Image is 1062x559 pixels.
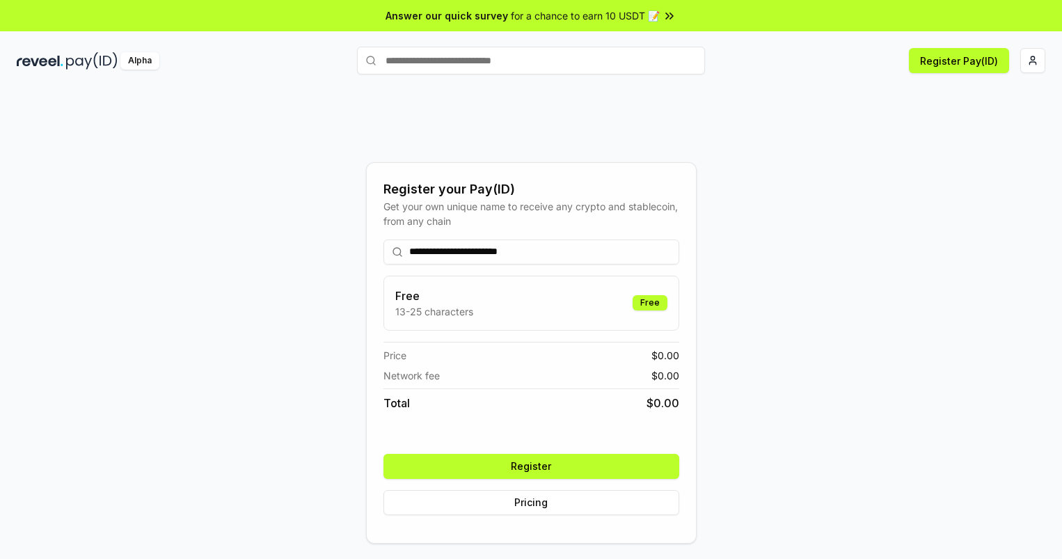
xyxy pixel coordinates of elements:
[395,304,473,319] p: 13-25 characters
[383,490,679,515] button: Pricing
[383,180,679,199] div: Register your Pay(ID)
[383,395,410,411] span: Total
[17,52,63,70] img: reveel_dark
[395,288,473,304] h3: Free
[651,348,679,363] span: $ 0.00
[120,52,159,70] div: Alpha
[386,8,508,23] span: Answer our quick survey
[909,48,1009,73] button: Register Pay(ID)
[66,52,118,70] img: pay_id
[383,348,406,363] span: Price
[383,454,679,479] button: Register
[383,368,440,383] span: Network fee
[647,395,679,411] span: $ 0.00
[633,295,667,310] div: Free
[511,8,660,23] span: for a chance to earn 10 USDT 📝
[651,368,679,383] span: $ 0.00
[383,199,679,228] div: Get your own unique name to receive any crypto and stablecoin, from any chain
